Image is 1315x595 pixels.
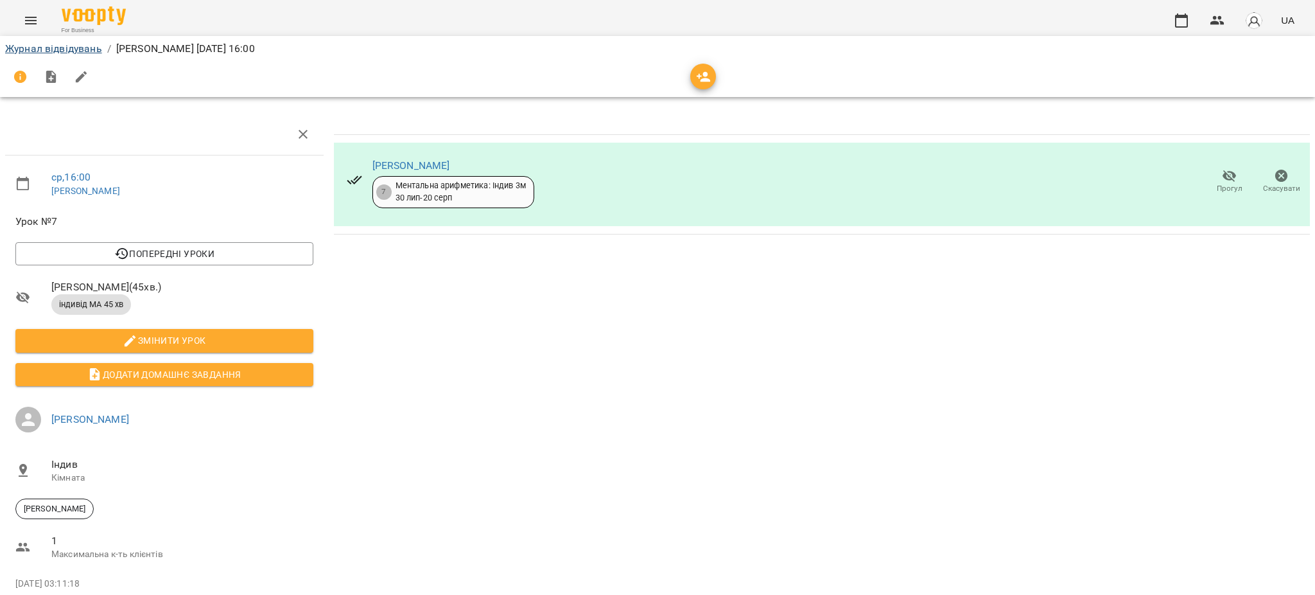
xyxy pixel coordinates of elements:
a: [PERSON_NAME] [372,159,450,172]
span: індивід МА 45 хв [51,299,131,310]
span: [PERSON_NAME] ( 45 хв. ) [51,280,313,295]
span: UA [1281,13,1294,27]
span: [PERSON_NAME] [16,503,93,515]
img: Voopty Logo [62,6,126,25]
button: Скасувати [1255,164,1307,200]
nav: breadcrumb [5,41,1310,57]
div: Ментальна арифметика: Індив 3м 30 лип - 20 серп [396,180,526,204]
button: Попередні уроки [15,242,313,265]
a: [PERSON_NAME] [51,186,120,196]
p: Максимальна к-ть клієнтів [51,548,313,561]
p: Кімната [51,472,313,484]
span: Попередні уроки [26,246,303,262]
p: [DATE] 03:11:18 [15,578,313,591]
div: 7 [376,184,392,200]
button: Додати домашнє завдання [15,363,313,386]
button: Змінити урок [15,329,313,352]
a: Журнал відвідувань [5,42,102,55]
span: Прогул [1217,183,1242,194]
button: Прогул [1203,164,1255,200]
span: Додати домашнє завдання [26,367,303,382]
img: avatar_s.png [1245,12,1263,30]
p: [PERSON_NAME] [DATE] 16:00 [116,41,255,57]
span: 1 [51,533,313,549]
span: Скасувати [1263,183,1300,194]
span: Урок №7 [15,214,313,229]
span: For Business [62,26,126,35]
div: [PERSON_NAME] [15,499,94,519]
span: Індив [51,457,313,472]
button: UA [1276,8,1300,32]
button: Menu [15,5,46,36]
a: ср , 16:00 [51,171,91,183]
li: / [107,41,111,57]
a: [PERSON_NAME] [51,413,129,425]
span: Змінити урок [26,333,303,348]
